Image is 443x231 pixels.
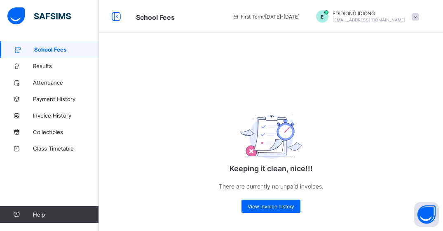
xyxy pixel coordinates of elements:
span: School Fees [34,46,99,53]
span: Attendance [33,79,99,86]
span: [EMAIL_ADDRESS][DOMAIN_NAME] [333,17,405,22]
p: Keeping it clean, nice!!! [189,164,354,173]
span: Invoice History [33,112,99,119]
span: Class Timetable [33,145,99,152]
span: Collectibles [33,129,99,135]
span: Help [33,211,98,218]
span: session/term information [232,14,300,20]
button: Open asap [414,202,439,227]
img: safsims [7,7,71,25]
div: EDIDIONG IDIONG [308,10,423,23]
span: EDIDIONG IDIONG [333,10,405,16]
p: There are currently no unpaid invoices. [189,181,354,191]
span: Results [33,63,99,69]
span: View invoice history [248,203,294,210]
span: Payment History [33,96,99,102]
span: School Fees [136,13,175,21]
span: E [321,14,323,20]
img: empty_exam.25ac31c7e64bfa8fcc0a6b068b22d071.svg [240,114,302,159]
div: Keeping it clean, nice!!! [189,91,354,221]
